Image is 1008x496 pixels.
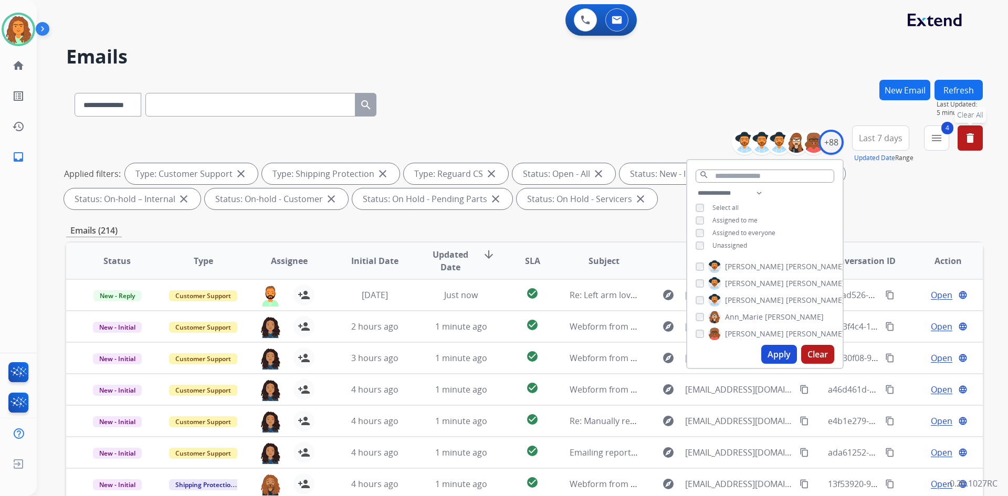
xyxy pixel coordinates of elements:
[570,289,652,301] span: Re: Left arm loveseat
[937,100,983,109] span: Last Updated:
[482,248,495,261] mat-icon: arrow_downward
[662,320,675,333] mat-icon: explore
[169,479,241,490] span: Shipping Protection
[512,163,615,184] div: Status: Open - All
[260,379,281,401] img: agent-avatar
[260,347,281,370] img: agent-avatar
[489,193,502,205] mat-icon: close
[169,448,237,459] span: Customer Support
[685,478,793,490] span: [EMAIL_ADDRESS][DOMAIN_NAME]
[931,383,952,396] span: Open
[885,353,895,363] mat-icon: content_copy
[435,415,487,427] span: 1 minute ago
[859,136,902,140] span: Last 7 days
[360,99,372,111] mat-icon: search
[958,290,968,300] mat-icon: language
[662,383,675,396] mat-icon: explore
[570,384,807,395] span: Webform from [EMAIL_ADDRESS][DOMAIN_NAME] on [DATE]
[351,384,398,395] span: 4 hours ago
[725,295,784,305] span: [PERSON_NAME]
[725,312,763,322] span: Ann_Marie
[662,352,675,364] mat-icon: explore
[828,478,979,490] span: 13f53920-9712-4d57-abff-3f6ffa55c40e
[66,224,122,237] p: Emails (214)
[271,255,308,267] span: Assignee
[260,473,281,495] img: agent-avatar
[634,193,647,205] mat-icon: close
[941,122,953,134] span: 4
[958,322,968,331] mat-icon: language
[298,415,310,427] mat-icon: person_add
[351,447,398,458] span: 4 hours ago
[260,442,281,464] img: agent-avatar
[194,255,213,267] span: Type
[685,446,793,459] span: [EMAIL_ADDRESS][DOMAIN_NAME]
[526,319,539,331] mat-icon: check_circle
[169,353,237,364] span: Customer Support
[93,290,141,301] span: New - Reply
[205,188,348,209] div: Status: On-hold - Customer
[435,352,487,364] span: 1 minute ago
[169,416,237,427] span: Customer Support
[712,216,758,225] span: Assigned to me
[958,385,968,394] mat-icon: language
[93,416,142,427] span: New - Initial
[885,448,895,457] mat-icon: content_copy
[934,80,983,100] button: Refresh
[619,163,730,184] div: Status: New - Initial
[786,261,845,272] span: [PERSON_NAME]
[958,416,968,426] mat-icon: language
[169,385,237,396] span: Customer Support
[103,255,131,267] span: Status
[526,382,539,394] mat-icon: check_circle
[662,478,675,490] mat-icon: explore
[351,352,398,364] span: 3 hours ago
[885,290,895,300] mat-icon: content_copy
[570,478,807,490] span: Webform from [EMAIL_ADDRESS][DOMAIN_NAME] on [DATE]
[712,241,747,250] span: Unassigned
[712,228,775,237] span: Assigned to everyone
[725,278,784,289] span: [PERSON_NAME]
[298,383,310,396] mat-icon: person_add
[427,248,475,273] span: Updated Date
[351,415,398,427] span: 4 hours ago
[828,415,987,427] span: e4b1e279-1e5a-4821-a7fe-a0f1881b7a5b
[885,322,895,331] mat-icon: content_copy
[4,15,33,44] img: avatar
[828,447,992,458] span: ada61252-95e7-4dc5-9586-2bb42bcd2c8b
[351,478,398,490] span: 4 hours ago
[66,46,983,67] h2: Emails
[12,120,25,133] mat-icon: history
[662,446,675,459] mat-icon: explore
[957,110,983,120] span: Clear All
[712,203,739,212] span: Select all
[485,167,498,180] mat-icon: close
[298,320,310,333] mat-icon: person_add
[12,151,25,163] mat-icon: inbox
[93,385,142,396] span: New - Initial
[298,478,310,490] mat-icon: person_add
[298,446,310,459] mat-icon: person_add
[177,193,190,205] mat-icon: close
[12,90,25,102] mat-icon: list_alt
[685,289,793,301] span: [EMAIL_ADDRESS][DOMAIN_NAME]
[885,385,895,394] mat-icon: content_copy
[93,448,142,459] span: New - Initial
[685,415,793,427] span: [EMAIL_ADDRESS][DOMAIN_NAME]
[260,284,281,307] img: agent-avatar
[931,446,952,459] span: Open
[64,167,121,180] p: Applied filters:
[93,322,142,333] span: New - Initial
[260,410,281,432] img: agent-avatar
[526,445,539,457] mat-icon: check_circle
[589,255,619,267] span: Subject
[854,154,895,162] button: Updated Date
[662,415,675,427] mat-icon: explore
[931,352,952,364] span: Open
[786,329,845,339] span: [PERSON_NAME]
[570,352,807,364] span: Webform from [EMAIL_ADDRESS][DOMAIN_NAME] on [DATE]
[931,478,952,490] span: Open
[725,261,784,272] span: [PERSON_NAME]
[852,125,909,151] button: Last 7 days
[761,345,797,364] button: Apply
